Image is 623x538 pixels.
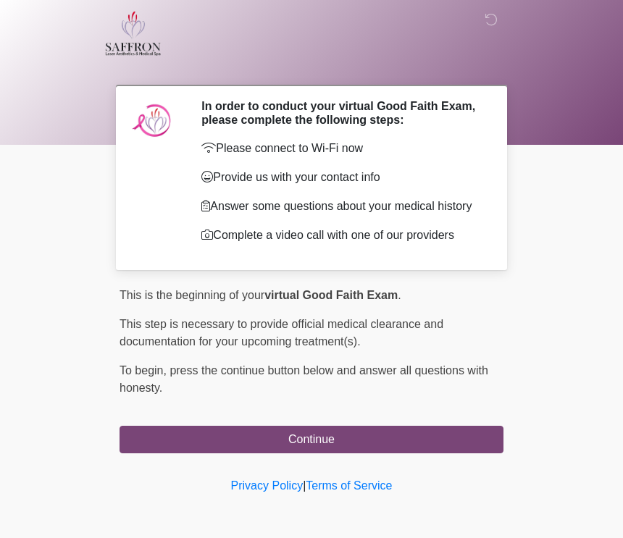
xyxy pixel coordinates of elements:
[120,364,170,377] span: To begin,
[231,479,304,492] a: Privacy Policy
[130,99,174,143] img: Agent Avatar
[120,364,488,394] span: press the continue button below and answer all questions with honesty.
[264,289,398,301] strong: virtual Good Faith Exam
[201,169,482,186] p: Provide us with your contact info
[201,198,482,215] p: Answer some questions about your medical history
[201,99,482,127] h2: In order to conduct your virtual Good Faith Exam, please complete the following steps:
[201,140,482,157] p: Please connect to Wi-Fi now
[120,318,443,348] span: This step is necessary to provide official medical clearance and documentation for your upcoming ...
[120,426,503,453] button: Continue
[105,11,162,56] img: Saffron Laser Aesthetics and Medical Spa Logo
[306,479,392,492] a: Terms of Service
[398,289,401,301] span: .
[303,479,306,492] a: |
[201,227,482,244] p: Complete a video call with one of our providers
[120,289,264,301] span: This is the beginning of your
